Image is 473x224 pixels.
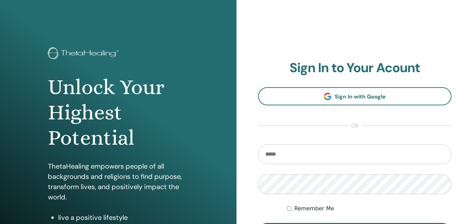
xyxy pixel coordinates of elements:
[287,205,451,213] div: Keep me authenticated indefinitely or until I manually logout
[348,122,362,130] span: or
[258,87,451,105] a: Sign In with Google
[48,75,189,151] h1: Unlock Your Highest Potential
[58,212,189,223] li: live a positive lifestyle
[335,93,386,100] span: Sign In with Google
[294,205,334,213] label: Remember Me
[258,60,451,76] h2: Sign In to Your Acount
[48,161,189,202] p: ThetaHealing empowers people of all backgrounds and religions to find purpose, transform lives, a...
